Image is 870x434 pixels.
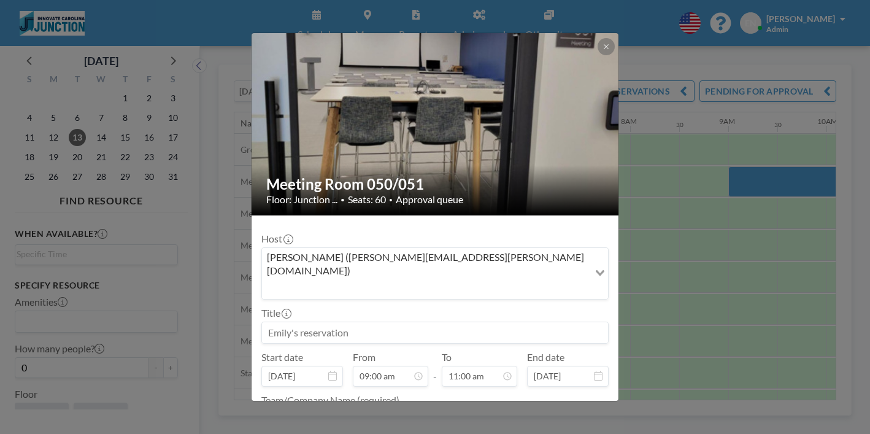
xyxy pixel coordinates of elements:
[348,193,386,206] span: Seats: 60
[442,351,452,363] label: To
[264,250,587,278] span: [PERSON_NAME] ([PERSON_NAME][EMAIL_ADDRESS][PERSON_NAME][DOMAIN_NAME])
[262,248,608,299] div: Search for option
[396,193,463,206] span: Approval queue
[341,195,345,204] span: •
[389,196,393,204] span: •
[266,175,605,193] h2: Meeting Room 050/051
[261,233,292,245] label: Host
[266,193,337,206] span: Floor: Junction ...
[261,351,303,363] label: Start date
[261,307,290,319] label: Title
[252,32,620,217] img: 537.jpg
[262,322,608,343] input: Emily's reservation
[527,351,564,363] label: End date
[263,281,588,296] input: Search for option
[353,351,375,363] label: From
[433,355,437,382] span: -
[261,394,399,406] label: Team/Company Name (required)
